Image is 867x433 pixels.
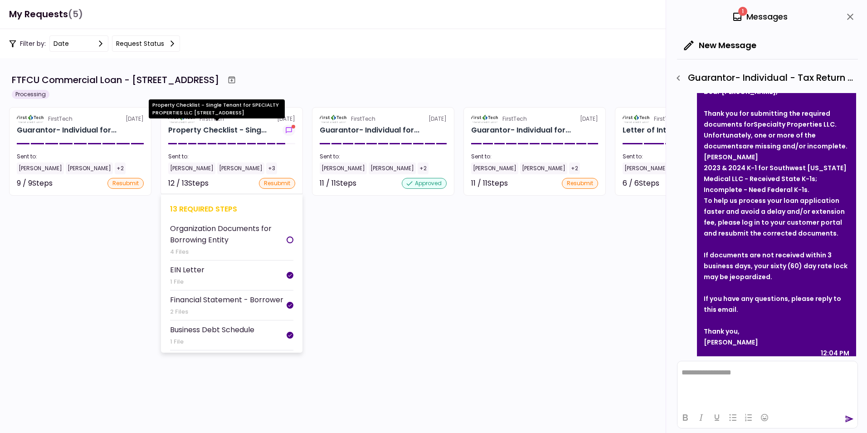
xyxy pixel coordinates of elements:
div: resubmit [107,178,144,189]
div: [PERSON_NAME] [471,162,518,174]
button: Numbered list [741,411,756,424]
button: Request status [112,35,180,52]
div: 1 File [170,337,254,346]
div: 12 / 13 Steps [168,178,209,189]
div: If you have any questions, please reply to this email. [704,293,849,315]
div: [PERSON_NAME] [369,162,416,174]
strong: Unfortunately, one or more of the documents [704,131,816,151]
div: 9 / 9 Steps [17,178,53,189]
img: Partner logo [17,115,44,123]
div: Thank you, [704,326,849,337]
div: FirstTech [351,115,375,123]
div: Guarantor- Individual for SPECIALTY PROPERTIES LLC Scot Halladay [471,125,571,136]
div: +2 [418,162,429,174]
button: Emojis [757,411,772,424]
div: Sent to: [623,153,750,161]
div: FirstTech [654,115,678,123]
div: [DATE] [471,115,598,123]
div: Sent to: [168,153,295,161]
div: To help us process your loan application faster and avoid a delay and/or extension fee, please lo... [704,195,849,239]
div: Thank you for submitting the required documents for . [704,108,849,130]
div: +3 [266,162,277,174]
div: Financial Statement - Borrower [170,294,283,305]
div: Processing [12,90,49,99]
img: Partner logo [320,115,347,123]
div: 6 / 6 Steps [623,178,659,189]
div: [DATE] [623,115,750,123]
div: Guarantor- Individual for SPECIALTY PROPERTIES LLC Jim Price [320,125,419,136]
button: close [843,9,858,25]
strong: Specialty Properties LLC [754,120,835,129]
div: Guarantor- Individual for SPECIALTY PROPERTIES LLC Charles Eldredge [17,125,117,136]
div: [PERSON_NAME] [168,162,215,174]
button: New Message [677,34,764,57]
div: 11 / 11 Steps [471,178,508,189]
div: [PERSON_NAME] [217,162,264,174]
div: 11 / 11 Steps [320,178,356,189]
div: Guarantor- Individual - Tax Return - Guarantor [671,70,858,86]
div: Sent to: [471,153,598,161]
h1: My Requests [9,5,83,24]
div: Business Debt Schedule [170,324,254,335]
div: Organization Documents for Borrowing Entity [170,223,287,246]
div: [PERSON_NAME] [17,162,64,174]
div: FTFCU Commercial Loan - [STREET_ADDRESS] [12,73,219,87]
button: Italic [693,411,709,424]
div: [PERSON_NAME] [623,162,670,174]
div: Filter by: [9,35,180,52]
div: [DATE] [320,115,447,123]
div: [PERSON_NAME] [520,162,567,174]
img: Partner logo [623,115,650,123]
strong: [PERSON_NAME] [704,153,758,162]
div: [PERSON_NAME] [66,162,113,174]
div: 2 Files [170,307,283,316]
div: Property Checklist - Single Tenant for SPECIALTY PROPERTIES LLC 1151-B Hospital Wy, Pocatello, ID [168,125,267,136]
div: +2 [569,162,580,174]
div: [PERSON_NAME] [704,337,849,348]
span: (5) [68,5,83,24]
div: EIN Letter [170,264,205,276]
img: Partner logo [471,115,499,123]
strong: are missing and/or incomplete [742,142,846,151]
div: +2 [115,162,126,174]
span: 1 [738,7,747,16]
button: Bullet list [725,411,740,424]
button: Archive workflow [224,72,240,88]
div: Sent to: [320,153,447,161]
button: date [49,35,108,52]
div: [DATE] [17,115,144,123]
div: date [54,39,69,49]
div: Messages [732,10,788,24]
div: FirstTech [502,115,527,123]
div: 4 Files [170,247,287,256]
div: approved [402,178,447,189]
div: If documents are not received within 3 business days, your sixty (60) day rate lock may be jeopar... [704,250,849,282]
div: Property Checklist - Single Tenant for SPECIALTY PROPERTIES LLC [STREET_ADDRESS] [149,99,285,118]
div: 12:04 PM [821,348,849,359]
div: . [704,130,849,152]
div: resubmit [259,178,295,189]
button: Bold [677,411,693,424]
button: show-messages [283,125,295,136]
iframe: Rich Text Area [677,361,857,407]
div: FirstTech [48,115,73,123]
div: resubmit [562,178,598,189]
button: send [845,414,854,423]
div: 13 required steps [170,203,293,215]
div: Sent to: [17,153,144,161]
div: Letter of Interest for SPECIALTY PROPERTIES LLC 1151-B Hospital Way Pocatello [623,125,715,136]
div: [PERSON_NAME] [320,162,367,174]
div: 1 File [170,277,205,286]
strong: 2023 & 2024 K-1 for Southwest [US_STATE] Medical LLC - Received State K-1s; Incomplete - Need Fed... [704,163,847,194]
button: Underline [709,411,725,424]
